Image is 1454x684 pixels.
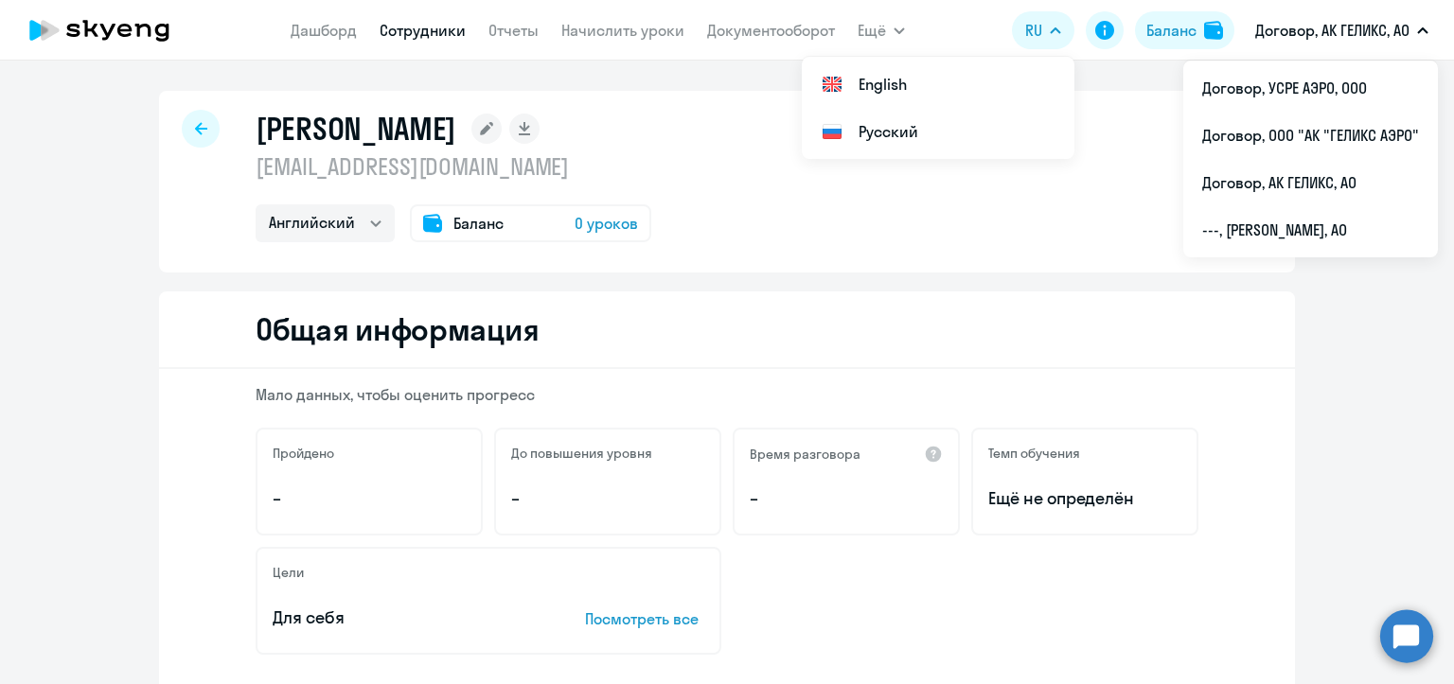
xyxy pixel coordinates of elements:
[1246,8,1438,53] button: Договор, АК ГЕЛИКС, АО
[821,120,843,143] img: Русский
[291,21,357,40] a: Дашборд
[256,110,456,148] h1: [PERSON_NAME]
[488,21,539,40] a: Отчеты
[511,445,652,462] h5: До повышения уровня
[821,73,843,96] img: English
[1025,19,1042,42] span: RU
[575,212,638,235] span: 0 уроков
[802,57,1074,159] ul: Ещё
[858,19,886,42] span: Ещё
[453,212,504,235] span: Баланс
[1255,19,1410,42] p: Договор, АК ГЕЛИКС, АО
[750,486,943,511] p: –
[273,486,466,511] p: –
[273,605,526,630] p: Для себя
[585,607,704,630] p: Посмотреть все
[256,384,1198,405] p: Мало данных, чтобы оценить прогресс
[1204,21,1223,40] img: balance
[561,21,684,40] a: Начислить уроки
[988,445,1080,462] h5: Темп обучения
[1012,11,1074,49] button: RU
[380,21,466,40] a: Сотрудники
[1183,61,1438,257] ul: Ещё
[1146,19,1197,42] div: Баланс
[1135,11,1234,49] button: Балансbalance
[988,486,1181,511] span: Ещё не определён
[273,445,334,462] h5: Пройдено
[858,11,905,49] button: Ещё
[750,446,860,463] h5: Время разговора
[256,310,539,348] h2: Общая информация
[256,151,651,182] p: [EMAIL_ADDRESS][DOMAIN_NAME]
[273,564,304,581] h5: Цели
[707,21,835,40] a: Документооборот
[511,486,704,511] p: –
